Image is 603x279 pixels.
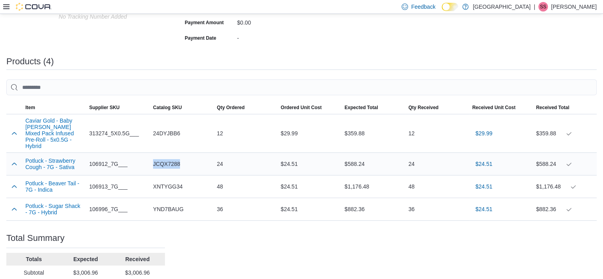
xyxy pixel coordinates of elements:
[89,159,128,169] span: 106912_7G___
[6,233,65,243] h3: Total Summary
[408,104,438,111] span: Qty Received
[281,104,322,111] span: Ordered Unit Cost
[89,104,120,111] span: Supplier SKU
[217,104,245,111] span: Qty Ordered
[405,179,469,194] div: 48
[405,201,469,217] div: 36
[89,204,128,214] span: 106996_7G___
[113,269,162,277] p: $3,006.96
[278,125,341,141] div: $29.99
[59,13,165,20] p: No Tracking Number added
[345,104,378,111] span: Expected Total
[534,2,535,12] p: |
[278,201,341,217] div: $24.51
[214,179,278,194] div: 48
[278,156,341,172] div: $24.51
[153,159,180,169] span: JCQX7288
[473,2,530,12] p: [GEOGRAPHIC_DATA]
[405,101,469,114] button: Qty Received
[341,179,405,194] div: $1,176.48
[214,156,278,172] div: 24
[475,205,492,213] span: $24.51
[472,179,496,194] button: $24.51
[475,129,492,137] span: $29.99
[341,156,405,172] div: $588.24
[153,104,182,111] span: Catalog SKU
[237,16,343,26] div: $0.00
[472,125,496,141] button: $29.99
[533,101,597,114] button: Received Total
[469,101,533,114] button: Received Unit Cost
[411,3,435,11] span: Feedback
[405,156,469,172] div: 24
[214,201,278,217] div: 36
[61,255,110,263] p: Expected
[475,160,492,168] span: $24.51
[6,57,54,66] h3: Products (4)
[185,19,224,26] label: Payment Amount
[472,201,496,217] button: $24.51
[472,104,515,111] span: Received Unit Cost
[405,125,469,141] div: 12
[538,2,548,12] div: Shawn Skerlj
[536,104,569,111] span: Received Total
[89,129,139,138] span: 313274_5X0.5G___
[150,101,214,114] button: Catalog SKU
[536,182,593,191] div: $1,176.48
[551,2,597,12] p: [PERSON_NAME]
[278,179,341,194] div: $24.51
[153,204,184,214] span: YND7BAUG
[185,35,216,41] label: Payment Date
[536,129,593,138] div: $359.88
[22,101,86,114] button: Item
[153,129,180,138] span: 24DYJBB6
[341,201,405,217] div: $882.36
[25,117,83,149] button: Caviar Gold - Baby [PERSON_NAME] Mixed Pack Infused Pre-Roll - 5x0.5G - Hybrid
[25,180,83,193] button: Potluck - Beaver Tail - 7G - Indica
[278,101,341,114] button: Ordered Unit Cost
[153,182,183,191] span: XNTYGG34
[86,101,150,114] button: Supplier SKU
[25,158,83,170] button: Potluck - Strawberry Cough - 7G - Sativa
[25,203,83,216] button: Potluck - Sugar Shack - 7G - Hybrid
[341,101,405,114] button: Expected Total
[341,125,405,141] div: $359.88
[540,2,546,12] span: SS
[475,183,492,190] span: $24.51
[113,255,162,263] p: Received
[536,204,593,214] div: $882.36
[89,182,128,191] span: 106913_7G___
[214,125,278,141] div: 12
[237,32,343,41] div: -
[25,104,35,111] span: Item
[16,3,52,11] img: Cova
[442,3,458,11] input: Dark Mode
[61,269,110,277] p: $3,006.96
[10,269,58,277] p: Subtotal
[214,101,278,114] button: Qty Ordered
[536,159,593,169] div: $588.24
[10,255,58,263] p: Totals
[472,156,496,172] button: $24.51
